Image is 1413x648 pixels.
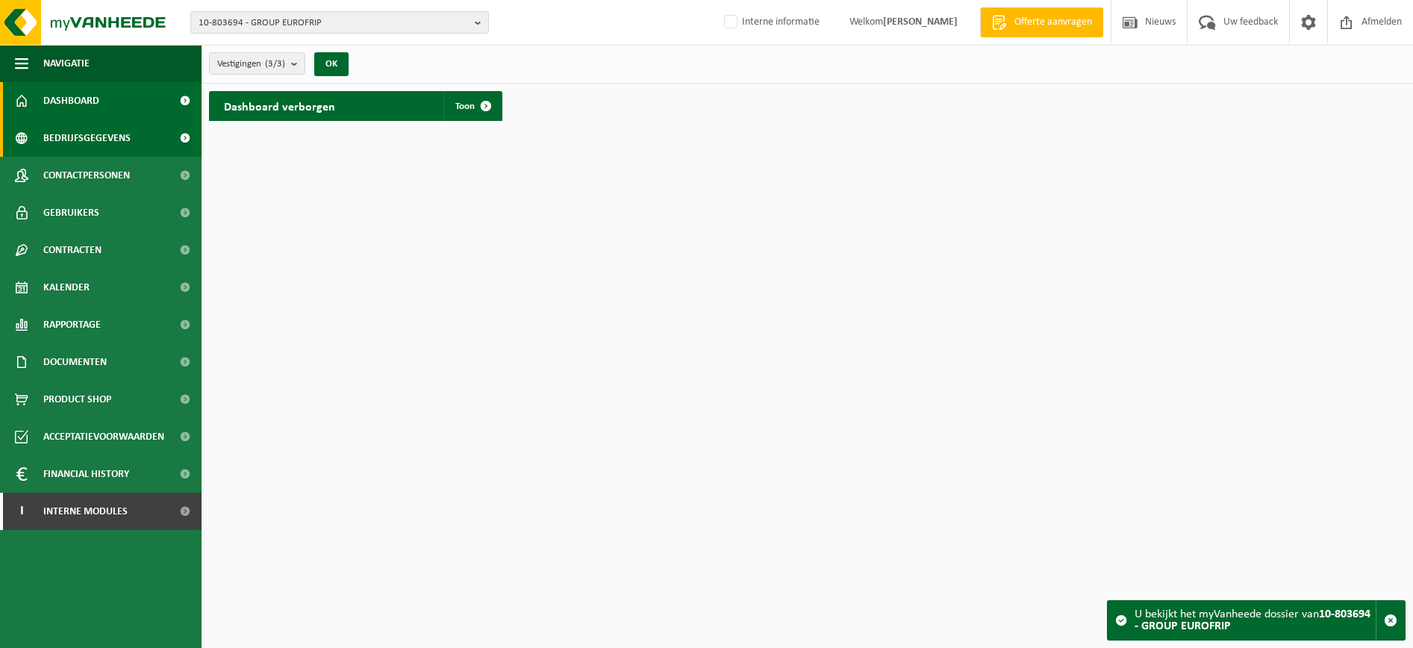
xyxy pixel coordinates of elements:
span: Navigatie [43,45,90,82]
span: Bedrijfsgegevens [43,119,131,157]
span: Documenten [43,343,107,381]
button: Vestigingen(3/3) [209,52,305,75]
span: Offerte aanvragen [1011,15,1096,30]
span: Acceptatievoorwaarden [43,418,164,455]
h2: Dashboard verborgen [209,91,350,120]
span: Product Shop [43,381,111,418]
span: Financial History [43,455,129,493]
a: Toon [443,91,501,121]
span: Kalender [43,269,90,306]
label: Interne informatie [721,11,820,34]
strong: [PERSON_NAME] [883,16,958,28]
span: Rapportage [43,306,101,343]
button: 10-803694 - GROUP EUROFRIP [190,11,489,34]
span: Gebruikers [43,194,99,231]
span: I [15,493,28,530]
span: Contracten [43,231,102,269]
span: Contactpersonen [43,157,130,194]
a: Offerte aanvragen [980,7,1103,37]
count: (3/3) [265,59,285,69]
span: 10-803694 - GROUP EUROFRIP [199,12,469,34]
span: Toon [455,102,475,111]
button: OK [314,52,349,76]
strong: 10-803694 - GROUP EUROFRIP [1135,608,1370,632]
span: Dashboard [43,82,99,119]
span: Interne modules [43,493,128,530]
span: Vestigingen [217,53,285,75]
div: U bekijkt het myVanheede dossier van [1135,601,1376,640]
